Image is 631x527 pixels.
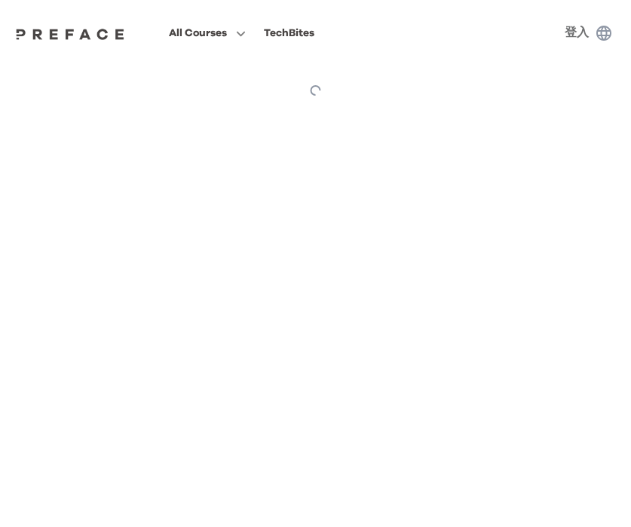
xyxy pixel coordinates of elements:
[12,28,128,40] img: Preface Logo
[264,24,314,42] div: TechBites
[169,24,227,42] span: All Courses
[12,27,128,39] a: Preface Logo
[164,23,250,43] button: All Courses
[565,26,589,38] a: 登入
